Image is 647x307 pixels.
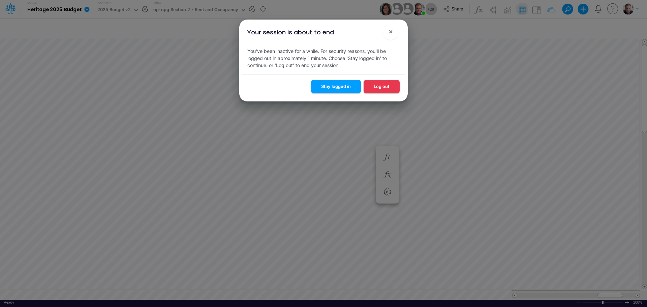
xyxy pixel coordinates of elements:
[242,42,405,74] div: You've been inactive for a while. For security reasons, you'll be logged out in aproximately 1 mi...
[389,27,393,35] span: ×
[364,80,400,93] button: Log out
[311,80,361,93] button: Stay logged in
[382,24,399,40] button: Close
[247,28,334,37] div: Your session is about to end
